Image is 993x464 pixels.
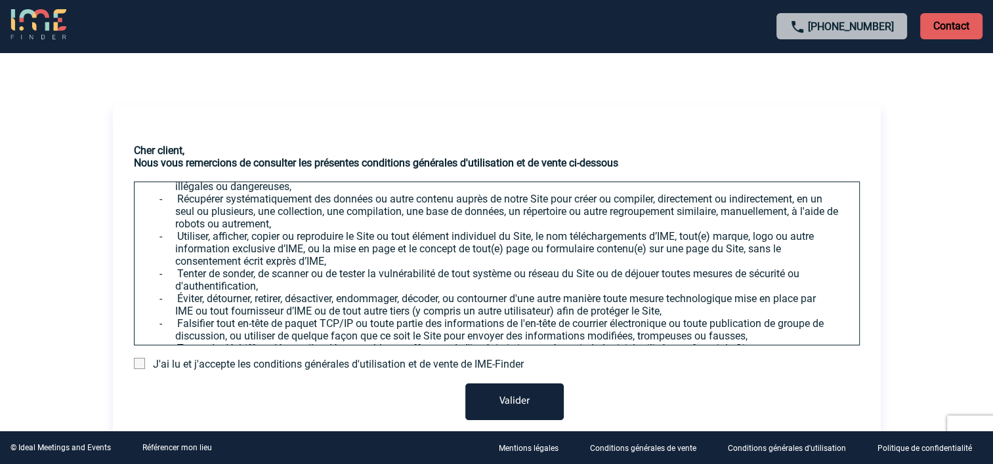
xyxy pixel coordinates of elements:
p: Conditions générales de vente [590,444,696,454]
p: - Tenter de déchiffrer, décompiler, désassembler ou effectuer de l'ingénierie inverse à partir du... [175,342,838,355]
p: Conditions générales d'utilisation [728,444,846,454]
a: [PHONE_NUMBER] [808,20,894,33]
span: J'ai lu et j'accepte les conditions générales d'utilisation et de vente de IME-Finder [153,358,524,370]
p: Mentions légales [499,444,559,454]
div: © Ideal Meetings and Events [11,443,111,452]
p: Politique de confidentialité [877,444,972,454]
a: Référencer mon lieu [142,443,212,452]
a: Politique de confidentialité [867,442,993,454]
p: - Falsifier tout en-tête de paquet TCP/IP ou toute partie des informations de l'en-tête de courri... [175,317,838,342]
p: - Éviter, détourner, retirer, désactiver, endommager, décoder, ou contourner d'une autre manière ... [175,292,838,317]
img: call-24-px.png [790,19,805,35]
a: Mentions légales [488,442,580,454]
p: - Tenter de sonder, de scanner ou de tester la vulnérabilité de tout système ou réseau du Site ou... [175,267,838,292]
a: Conditions générales de vente [580,442,717,454]
p: - Récupérer systématiquement des données ou autre contenu auprès de notre Site pour créer ou comp... [175,193,838,230]
h3: Cher client, Nous vous remercions de consulter les présentes conditions générales d'utilisation e... [134,144,860,169]
button: Valider [465,383,564,420]
p: Contact [920,13,982,39]
a: Conditions générales d'utilisation [717,442,867,454]
p: - Utiliser, afficher, copier ou reproduire le Site ou tout élément individuel du Site, le nom tél... [175,230,838,267]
